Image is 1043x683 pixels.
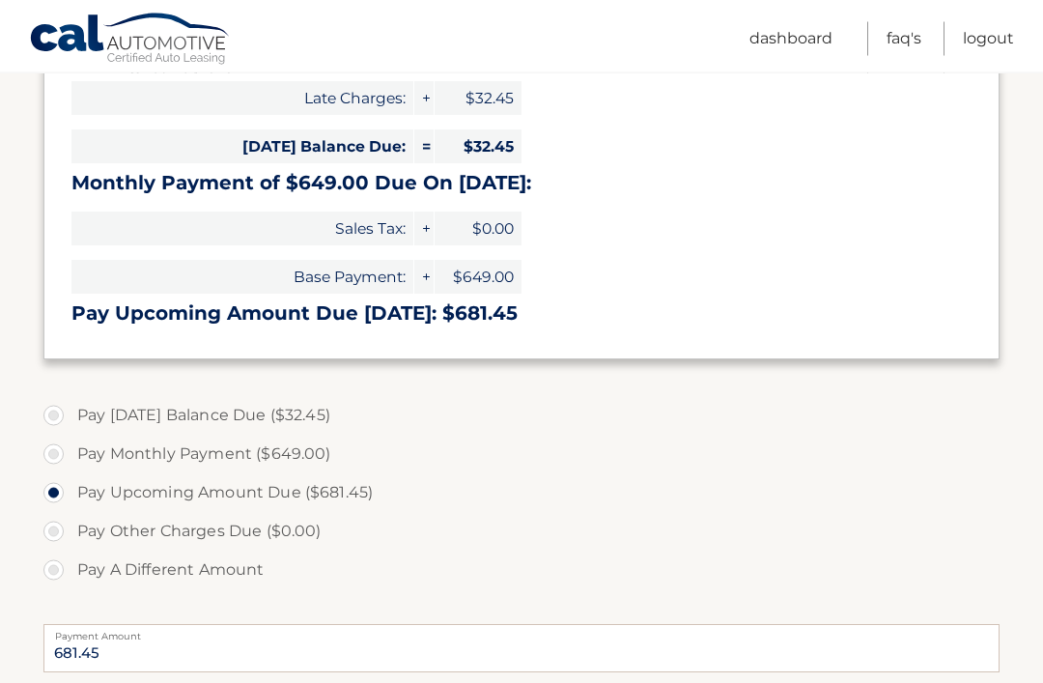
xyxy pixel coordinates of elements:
span: = [414,130,434,164]
span: + [414,82,434,116]
span: Late Charges: [71,82,413,116]
span: + [414,261,434,295]
h3: Pay Upcoming Amount Due [DATE]: $681.45 [71,302,972,327]
a: FAQ's [887,22,921,56]
span: + [414,213,434,246]
span: Sales Tax: [71,213,413,246]
input: Payment Amount [43,625,1000,673]
a: Cal Automotive [29,13,232,69]
a: Logout [963,22,1014,56]
label: Pay A Different Amount [43,552,1000,590]
label: Pay [DATE] Balance Due ($32.45) [43,397,1000,436]
span: [DATE] Balance Due: [71,130,413,164]
h3: Monthly Payment of $649.00 Due On [DATE]: [71,172,972,196]
span: $0.00 [435,213,521,246]
label: Pay Other Charges Due ($0.00) [43,513,1000,552]
a: Dashboard [749,22,832,56]
span: $32.45 [435,130,521,164]
span: $32.45 [435,82,521,116]
span: Base Payment: [71,261,413,295]
label: Payment Amount [43,625,1000,640]
span: $649.00 [435,261,521,295]
label: Pay Upcoming Amount Due ($681.45) [43,474,1000,513]
label: Pay Monthly Payment ($649.00) [43,436,1000,474]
